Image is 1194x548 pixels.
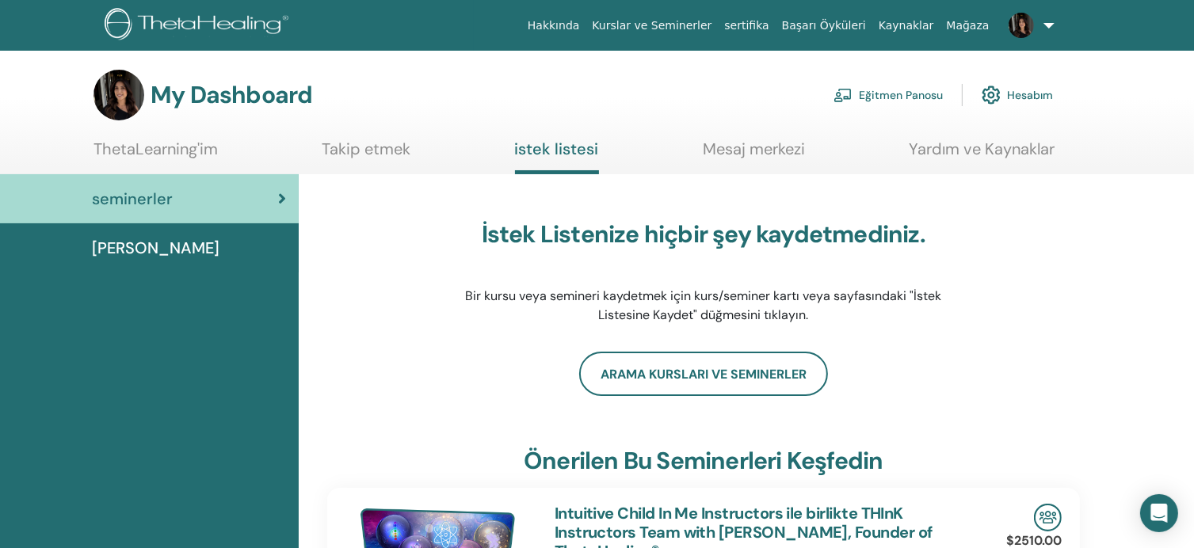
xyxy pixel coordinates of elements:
a: Başarı Öyküleri [776,11,872,40]
h3: My Dashboard [151,81,312,109]
span: [PERSON_NAME] [92,236,219,260]
a: Yardım ve Kaynaklar [909,139,1055,170]
a: Kaynaklar [872,11,940,40]
a: Kurslar ve Seminerler [586,11,718,40]
img: chalkboard-teacher.svg [834,88,853,102]
h3: Önerilen bu seminerleri keşfedin [524,447,883,475]
a: Eğitmen Panosu [834,78,943,112]
div: Open Intercom Messenger [1140,494,1178,532]
a: sertifika [718,11,775,40]
a: Hakkında [521,11,586,40]
img: default.jpg [1009,13,1034,38]
img: In-Person Seminar [1034,504,1062,531]
a: Mesaj merkezi [703,139,805,170]
a: Takip etmek [322,139,410,170]
a: istek listesi [515,139,599,174]
a: ThetaLearning'im [93,139,218,170]
h3: İstek Listenize hiçbir şey kaydetmediniz. [454,220,953,249]
span: seminerler [92,187,173,211]
a: Arama Kursları ve Seminerler [579,352,828,396]
a: Hesabım [982,78,1053,112]
img: logo.png [105,8,294,44]
img: cog.svg [982,82,1001,108]
p: Bir kursu veya semineri kaydetmek için kurs/seminer kartı veya sayfasındaki "İstek Listesine Kayd... [454,287,953,325]
img: default.jpg [93,70,144,120]
a: Mağaza [940,11,995,40]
